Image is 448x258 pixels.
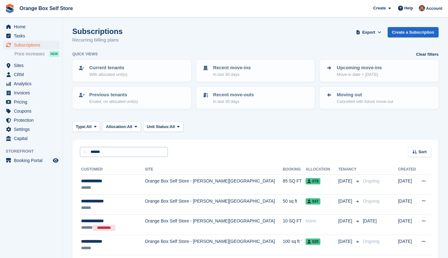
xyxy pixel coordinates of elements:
[338,218,353,224] span: [DATE]
[102,121,141,132] button: Allocation: All
[72,27,123,36] h1: Subscriptions
[426,5,442,12] span: Account
[419,5,425,11] img: David Clark
[306,165,338,175] th: Allocation
[17,3,75,14] a: Orange Box Self Store
[306,218,338,224] div: None
[73,60,191,81] a: Current tenants With allocated unit(s)
[398,235,417,255] td: [DATE]
[337,71,382,78] p: Move-in date > [DATE]
[72,51,98,57] h6: Quick views
[337,64,382,71] p: Upcoming move-ins
[72,36,123,44] p: Recurring billing plans
[320,60,438,81] a: Upcoming move-ins Move-in date > [DATE]
[14,116,52,125] span: Protection
[14,61,52,70] span: Sites
[197,60,314,81] a: Recent move-ins In last 30 days
[143,121,183,132] button: Unit Status: All
[106,124,127,130] span: Allocation:
[338,198,353,205] span: [DATE]
[89,64,127,71] p: Current tenants
[283,175,306,195] td: 85 SQ FT
[147,124,170,130] span: Unit Status:
[362,29,375,36] span: Export
[320,87,438,108] a: Moving out Cancelled with future move-out
[3,70,59,79] a: menu
[145,175,283,195] td: Orange Box Self Store - [PERSON_NAME][GEOGRAPHIC_DATA]
[14,98,52,106] span: Pricing
[3,31,59,40] a: menu
[14,79,52,88] span: Analytics
[3,41,59,49] a: menu
[3,134,59,143] a: menu
[3,116,59,125] a: menu
[89,91,138,98] p: Previous tenants
[80,165,145,175] th: Customer
[145,194,283,215] td: Orange Box Self Store - [PERSON_NAME][GEOGRAPHIC_DATA]
[3,107,59,115] a: menu
[86,124,92,130] span: All
[306,238,320,245] span: 025
[14,107,52,115] span: Coupons
[398,165,417,175] th: Created
[3,61,59,70] a: menu
[14,41,52,49] span: Subscriptions
[5,4,14,13] img: stora-icon-8386f47178a22dfd0bd8f6a31ec36ba5ce8667c1dd55bd0f319d3a0aa187defe.svg
[306,178,320,184] span: 078
[398,215,417,235] td: [DATE]
[416,51,439,58] a: Clear filters
[3,98,59,106] a: menu
[3,156,59,165] a: menu
[398,175,417,195] td: [DATE]
[14,70,52,79] span: CRM
[89,98,138,105] p: Ended, no allocated unit(s)
[72,121,100,132] button: Type: All
[3,79,59,88] a: menu
[398,194,417,215] td: [DATE]
[213,91,254,98] p: Recent move-outs
[145,235,283,255] td: Orange Box Self Store - [PERSON_NAME][GEOGRAPHIC_DATA]
[14,125,52,134] span: Settings
[283,165,306,175] th: Booking
[14,134,52,143] span: Capital
[3,88,59,97] a: menu
[3,125,59,134] a: menu
[89,71,127,78] p: With allocated unit(s)
[338,178,353,184] span: [DATE]
[14,88,52,97] span: Invoices
[338,238,353,245] span: [DATE]
[213,64,251,71] p: Recent move-ins
[337,91,393,98] p: Moving out
[145,165,283,175] th: Site
[52,157,59,164] a: Preview store
[127,124,132,130] span: All
[3,22,59,31] a: menu
[418,149,427,155] span: Sort
[145,215,283,235] td: Orange Box Self Store - [PERSON_NAME][GEOGRAPHIC_DATA]
[355,27,383,37] button: Export
[337,98,393,105] p: Cancelled with future move-out
[388,27,439,37] a: Create a Subscription
[197,87,314,108] a: Recent move-outs In last 30 days
[373,5,386,11] span: Create
[283,194,306,215] td: 50 sq ft
[76,124,86,130] span: Type:
[213,71,251,78] p: In last 30 days
[283,215,306,235] td: 10 SQ FT
[363,218,377,223] span: [DATE]
[6,148,63,154] span: Storefront
[170,124,175,130] span: All
[338,165,360,175] th: Tenancy
[14,22,52,31] span: Home
[404,5,413,11] span: Help
[213,98,254,105] p: In last 30 days
[14,50,59,57] a: Price increases NEW
[363,239,379,244] span: Ongoing
[14,156,52,165] span: Booking Portal
[73,87,191,108] a: Previous tenants Ended, no allocated unit(s)
[283,235,306,255] td: 100 sq ft '
[363,178,379,183] span: Ongoing
[306,198,320,205] span: 047
[14,31,52,40] span: Tasks
[14,51,45,57] span: Price increases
